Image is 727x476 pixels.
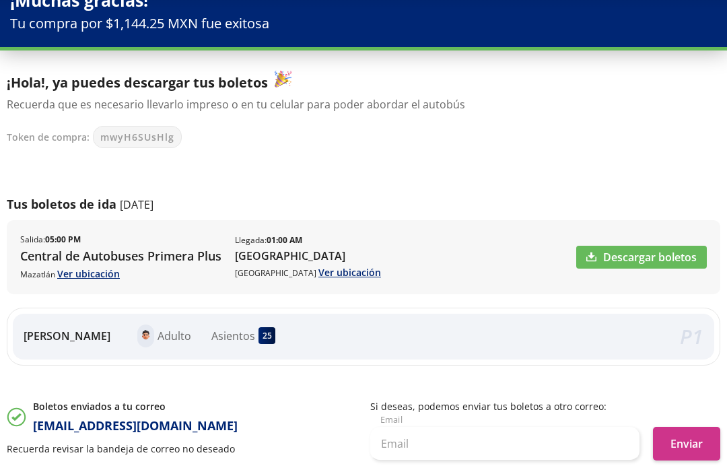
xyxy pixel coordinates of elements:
[20,234,81,246] p: Salida :
[20,247,221,265] p: Central de Autobuses Primera Plus
[370,427,639,461] input: Email
[235,265,381,279] p: [GEOGRAPHIC_DATA]
[20,267,221,281] p: Mazatlán
[158,328,191,344] p: Adulto
[318,266,381,279] a: Ver ubicación
[33,399,238,413] p: Boletos enviados a tu correo
[258,327,275,344] div: 25
[57,267,120,280] a: Ver ubicación
[7,71,714,93] p: ¡Hola!, ya puedes descargar tus boletos
[7,96,714,112] p: Recuerda que es necesario llevarlo impreso o en tu celular para poder abordar el autobús
[33,417,238,435] p: [EMAIL_ADDRESS][DOMAIN_NAME]
[7,195,116,213] p: Tus boletos de ida
[653,427,720,461] button: Enviar
[45,234,81,245] b: 05:00 PM
[235,248,381,264] p: [GEOGRAPHIC_DATA]
[370,399,720,413] p: Si deseas, podemos enviar tus boletos a otro correo:
[24,328,110,344] p: [PERSON_NAME]
[267,234,302,246] b: 01:00 AM
[680,322,703,350] em: P 1
[120,197,153,213] p: [DATE]
[7,130,90,144] p: Token de compra:
[100,130,174,144] span: mwyH6SUsHlg
[235,234,302,246] p: Llegada :
[7,442,357,456] p: Recuerda revisar la bandeja de correo no deseado
[576,246,707,269] a: Descargar boletos
[10,13,717,34] p: Tu compra por $1,144.25 MXN fue exitosa
[211,328,255,344] p: Asientos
